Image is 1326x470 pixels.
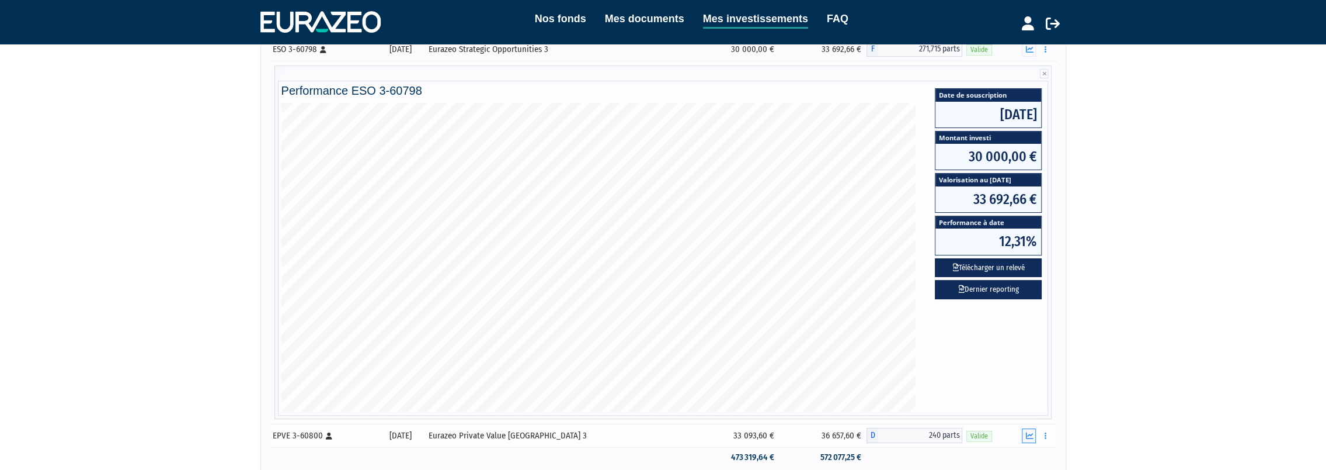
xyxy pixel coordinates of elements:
[935,89,1041,101] span: Date de souscription
[866,42,878,57] span: F
[380,43,420,56] div: [DATE]
[878,42,962,57] span: 271,715 parts
[605,11,684,27] a: Mes documents
[535,11,586,27] a: Nos fonds
[281,84,1045,97] h4: Performance ESO 3-60798
[966,431,992,442] span: Valide
[691,424,779,447] td: 33 093,60 €
[320,46,326,53] i: [Français] Personne physique
[429,43,687,56] div: Eurazeo Strategic Opportunities 3
[866,428,878,443] span: D
[326,433,332,440] i: [Français] Personne physique
[827,11,848,27] a: FAQ
[935,132,1041,144] span: Montant investi
[935,258,1042,278] button: Télécharger un relevé
[273,430,372,442] div: EPVE 3-60800
[779,37,866,61] td: 33 692,66 €
[935,229,1041,254] span: 12,31%
[935,102,1041,127] span: [DATE]
[779,447,866,468] td: 572 077,25 €
[380,430,420,442] div: [DATE]
[866,42,962,57] div: F - Eurazeo Strategic Opportunities 3
[935,144,1041,170] span: 30 000,00 €
[966,44,992,56] span: Valide
[779,424,866,447] td: 36 657,60 €
[691,37,779,61] td: 30 000,00 €
[935,280,1042,299] a: Dernier reporting
[273,43,372,56] div: ESO 3-60798
[703,11,808,29] a: Mes investissements
[878,428,962,443] span: 240 parts
[935,186,1041,212] span: 33 692,66 €
[866,428,962,443] div: D - Eurazeo Private Value Europe 3
[429,430,687,442] div: Eurazeo Private Value [GEOGRAPHIC_DATA] 3
[691,447,779,468] td: 473 319,64 €
[260,11,381,32] img: 1732889491-logotype_eurazeo_blanc_rvb.png
[935,216,1041,229] span: Performance à date
[935,174,1041,186] span: Valorisation au [DATE]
